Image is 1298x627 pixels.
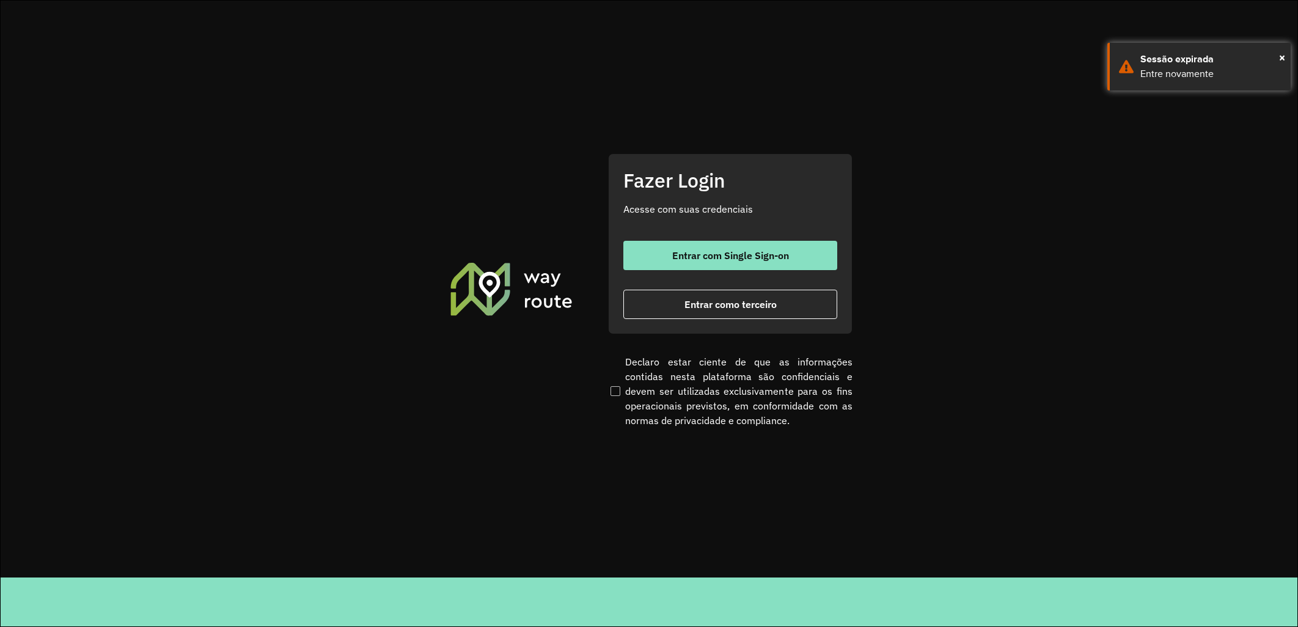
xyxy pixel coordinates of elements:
[608,354,853,428] label: Declaro estar ciente de que as informações contidas nesta plataforma são confidenciais e devem se...
[623,202,837,216] p: Acesse com suas credenciais
[1140,67,1281,81] div: Entre novamente
[623,169,837,192] h2: Fazer Login
[623,241,837,270] button: button
[449,261,574,317] img: Roteirizador AmbevTech
[1279,48,1285,67] span: ×
[684,299,777,309] span: Entrar como terceiro
[672,251,789,260] span: Entrar com Single Sign-on
[1140,52,1281,67] div: Sessão expirada
[623,290,837,319] button: button
[1279,48,1285,67] button: Close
